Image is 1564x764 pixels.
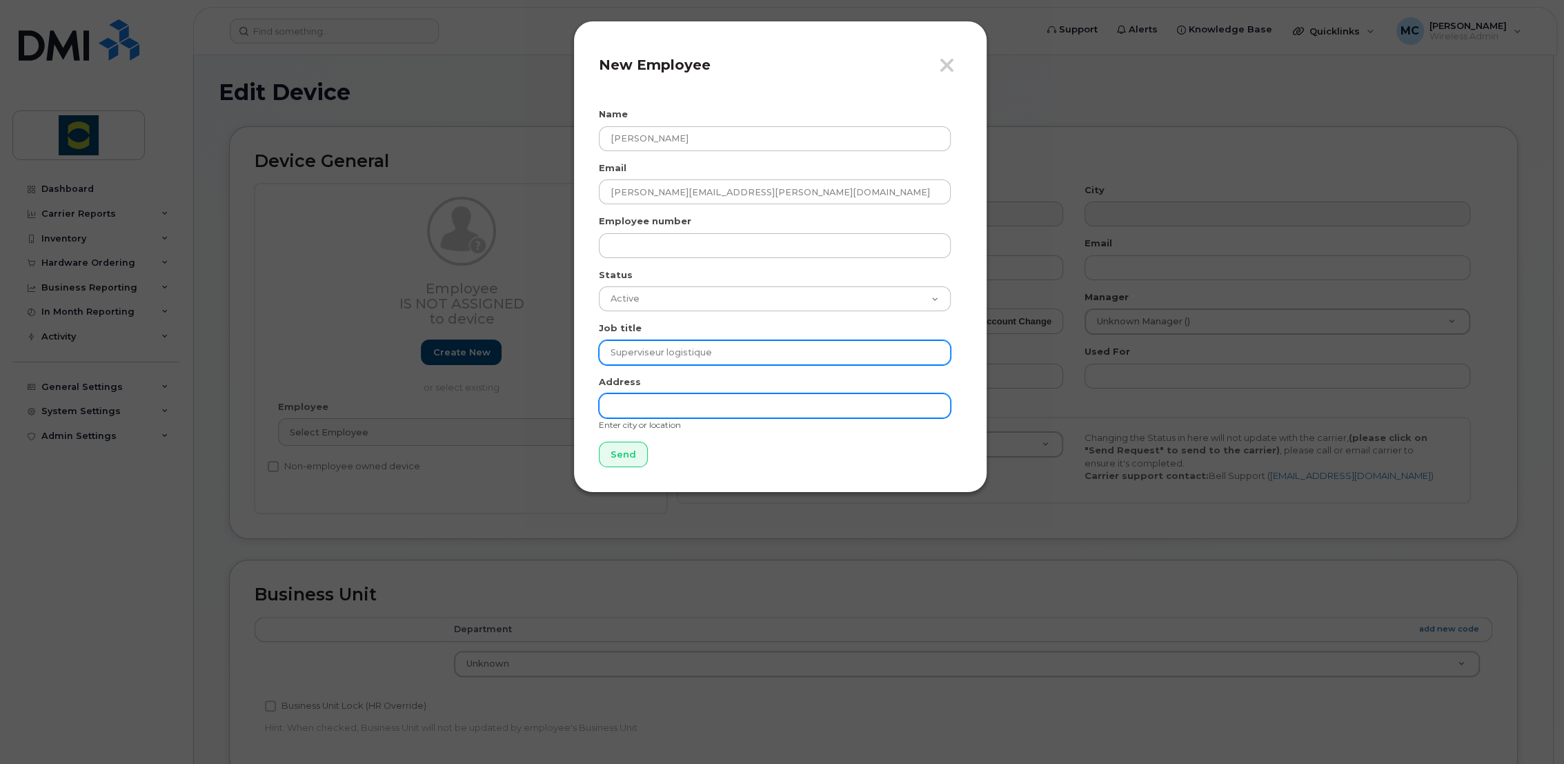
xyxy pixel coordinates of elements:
label: Name [599,108,628,121]
label: Job title [599,322,642,335]
label: Address [599,375,641,389]
h4: New Employee [599,57,962,73]
label: Email [599,161,626,175]
label: Status [599,268,633,282]
input: Send [599,442,648,467]
label: Employee number [599,215,691,228]
small: Enter city or location [599,420,681,430]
